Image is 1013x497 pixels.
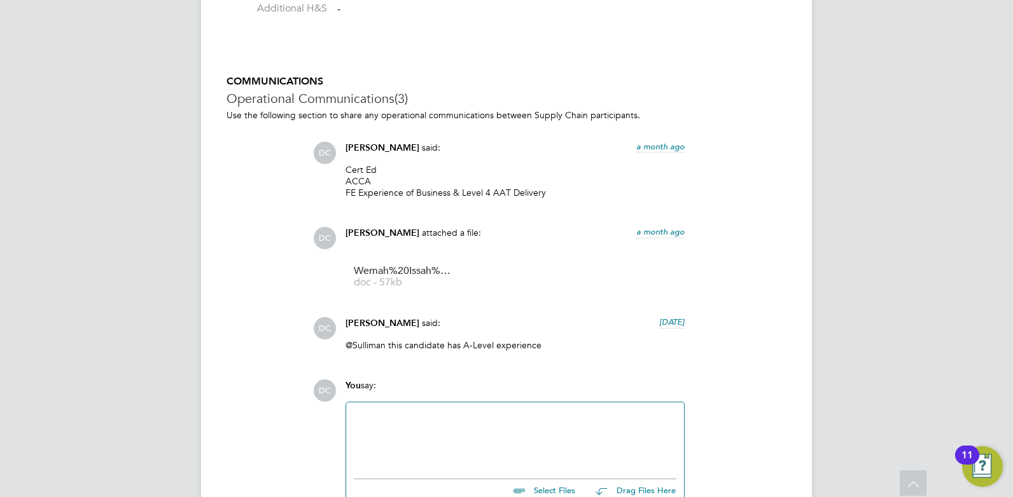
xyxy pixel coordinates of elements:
span: (3) [395,90,408,107]
div: say: [346,379,685,402]
label: Additional H&S [227,2,327,15]
button: Open Resource Center, 11 new notifications [962,446,1003,487]
span: [PERSON_NAME] [346,318,419,329]
span: doc - 57kb [354,278,456,287]
p: Cert Ed ACCA FE Experience of Business & Level 4 AAT Delivery [346,164,685,199]
span: DC [314,227,336,249]
span: You [346,380,361,391]
span: DC [314,142,336,164]
a: Wemah%20Issah%20HQ00349095 doc - 57kb [354,266,456,287]
span: [PERSON_NAME] [346,228,419,238]
p: Use the following section to share any operational communications between Supply Chain participants. [227,109,786,121]
h3: Operational Communications [227,90,786,107]
span: said: [422,142,440,153]
span: said: [422,317,440,329]
div: 11 [961,455,973,472]
span: - [337,3,340,15]
span: [DATE] [659,317,685,327]
h5: COMMUNICATIONS [227,75,786,88]
span: attached a file: [422,227,481,238]
span: [PERSON_NAME] [346,142,419,153]
span: Wemah%20Issah%20HQ00349095 [354,266,456,276]
span: a month ago [636,226,685,237]
p: @Sulliman this candidate has A-Level experience [346,339,685,351]
span: a month ago [636,141,685,152]
span: DC [314,379,336,402]
span: DC [314,317,336,339]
